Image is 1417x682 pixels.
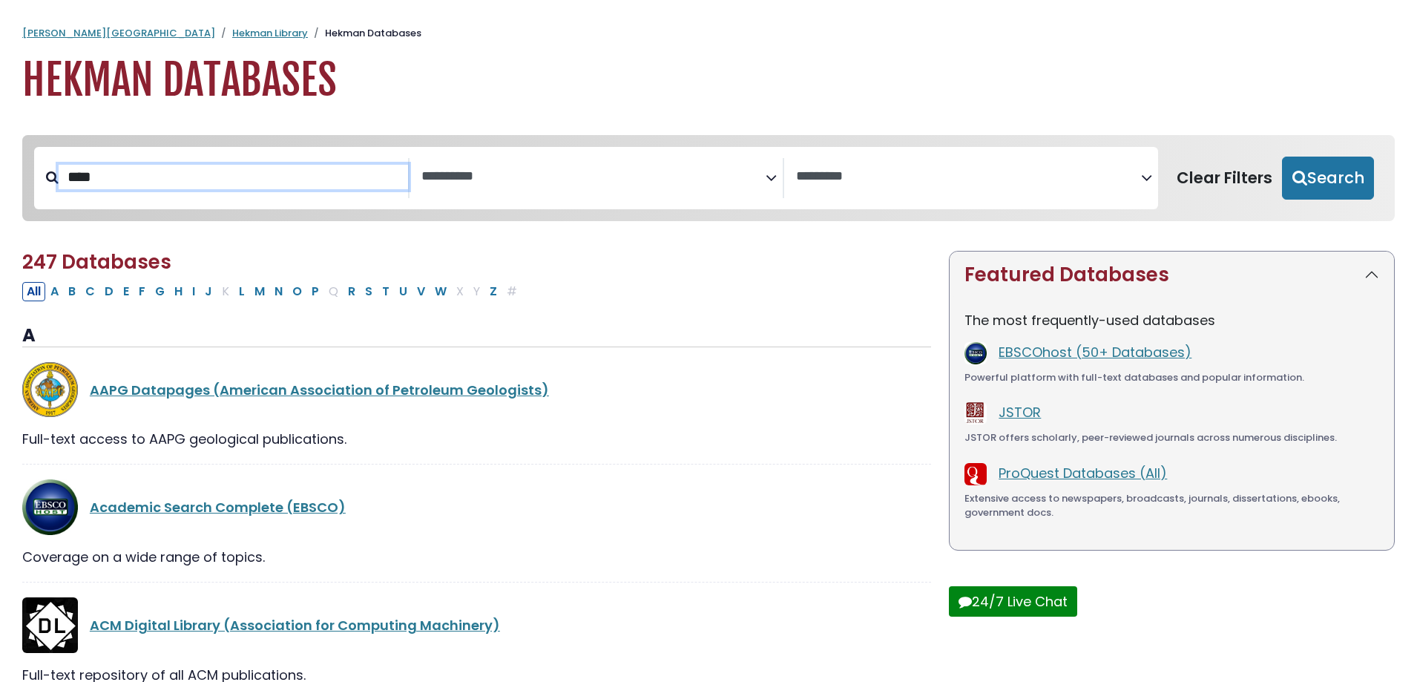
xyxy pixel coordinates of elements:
button: Filter Results J [200,282,217,301]
span: 247 Databases [22,249,171,275]
a: ACM Digital Library (Association for Computing Machinery) [90,616,500,635]
button: 24/7 Live Chat [949,586,1077,617]
button: All [22,282,45,301]
button: Filter Results E [119,282,134,301]
nav: breadcrumb [22,26,1395,41]
div: Full-text access to AAPG geological publications. [22,429,931,449]
button: Filter Results C [81,282,99,301]
a: JSTOR [999,403,1041,422]
button: Filter Results P [307,282,323,301]
a: Hekman Library [232,26,308,40]
p: The most frequently-used databases [964,310,1379,330]
button: Filter Results T [378,282,394,301]
button: Filter Results W [430,282,451,301]
div: Coverage on a wide range of topics. [22,547,931,567]
h1: Hekman Databases [22,56,1395,105]
button: Filter Results D [100,282,118,301]
button: Filter Results B [64,282,80,301]
button: Filter Results F [134,282,150,301]
button: Filter Results O [288,282,306,301]
li: Hekman Databases [308,26,421,41]
button: Filter Results U [395,282,412,301]
button: Featured Databases [950,252,1394,298]
a: AAPG Datapages (American Association of Petroleum Geologists) [90,381,549,399]
button: Filter Results Z [485,282,502,301]
div: Alpha-list to filter by first letter of database name [22,281,523,300]
textarea: Search [796,169,1141,185]
button: Submit for Search Results [1282,157,1374,200]
h3: A [22,325,931,347]
button: Filter Results H [170,282,187,301]
a: ProQuest Databases (All) [999,464,1167,482]
button: Filter Results G [151,282,169,301]
button: Filter Results L [234,282,249,301]
button: Filter Results S [361,282,377,301]
button: Filter Results A [46,282,63,301]
button: Filter Results N [270,282,287,301]
div: Extensive access to newspapers, broadcasts, journals, dissertations, ebooks, government docs. [964,491,1379,520]
button: Filter Results M [250,282,269,301]
a: [PERSON_NAME][GEOGRAPHIC_DATA] [22,26,215,40]
textarea: Search [421,169,766,185]
button: Clear Filters [1167,157,1282,200]
a: EBSCOhost (50+ Databases) [999,343,1191,361]
button: Filter Results R [343,282,360,301]
div: Powerful platform with full-text databases and popular information. [964,370,1379,385]
a: Academic Search Complete (EBSCO) [90,498,346,517]
div: JSTOR offers scholarly, peer-reviewed journals across numerous disciplines. [964,430,1379,445]
button: Filter Results I [188,282,200,301]
button: Filter Results V [412,282,430,301]
nav: Search filters [22,135,1395,221]
input: Search database by title or keyword [59,165,408,189]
